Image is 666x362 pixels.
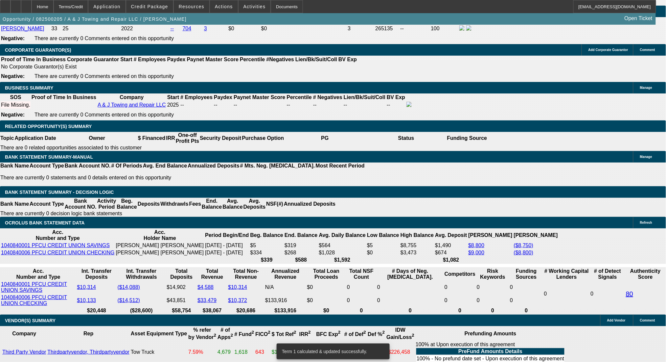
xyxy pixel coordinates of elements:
th: ($28,600) [117,307,166,314]
b: # Negatives [313,94,342,100]
span: Opportunity / 082500205 / A & J Towing and Repair LLC / [PERSON_NAME] [3,16,187,22]
span: Comment [640,319,655,322]
td: $1,028 [319,249,366,256]
b: # Fund [235,331,254,337]
th: Avg. Deposits [243,198,266,210]
img: facebook-icon.png [406,102,412,107]
td: 0 [476,281,509,294]
td: $43,851 [166,294,196,307]
td: $8,755 [400,242,434,249]
a: -- [171,26,174,31]
th: Bank Account NO. [64,198,97,210]
a: 3 [204,26,207,31]
span: Application [93,4,120,9]
th: # Of Periods [111,163,143,169]
td: $5 [250,242,284,249]
b: Paydex [214,94,232,100]
a: $8,800 [468,243,484,248]
a: 1040840006 PFCU CREDIT UNION CHECKING [1,250,115,255]
th: Security Deposit [199,132,241,144]
td: 0 [510,281,543,294]
th: # Mts. Neg. [MEDICAL_DATA]. [240,163,315,169]
a: Third Party Vendor [2,349,46,355]
a: 1040840001 PFCU CREDIT UNION SAVINGS [1,281,67,293]
b: Company [120,94,144,100]
th: $20,686 [228,307,264,314]
th: Funding Source [447,132,488,144]
th: Account Type [29,198,64,210]
th: Account Type [29,163,64,169]
th: Total Deposits [166,268,196,280]
a: $10,314 [228,284,247,290]
th: Total Loan Proceeds [307,268,346,280]
span: BUSINESS SUMMARY [5,85,53,90]
td: $14,902 [166,281,196,294]
a: 1040840001 PFCU CREDIT UNION SAVINGS [1,243,110,248]
span: BANK STATEMENT SUMMARY-MANUAL [5,154,93,160]
td: $334 [250,249,284,256]
th: Funding Sources [510,268,543,280]
b: BFC Exp [316,331,341,337]
b: IRR [299,331,311,337]
b: Start [167,94,179,100]
td: $674 [435,249,467,256]
td: $268 [284,249,318,256]
a: 1040840006 PFCU CREDIT UNION CHECKING [1,295,67,306]
div: -- [287,102,312,108]
b: Negative: [1,112,25,117]
th: Acc. Holder Name [116,229,204,242]
img: facebook-icon.png [459,25,465,31]
b: Paynet Master Score [187,57,239,62]
b: $ Tot Ref [272,331,296,337]
button: Actions [210,0,238,13]
span: RELATED OPPORTUNITY(S) SUMMARY [5,124,92,129]
td: 0 [347,294,376,307]
span: OCROLUS BANK STATEMENT DATA [5,220,84,225]
td: 0 [444,281,476,294]
th: $588 [284,257,318,263]
b: # of Apps [218,327,233,340]
th: 0 [476,307,509,314]
span: CORPORATE GUARANTOR(S) [5,47,71,53]
th: $20,448 [77,307,116,314]
th: Activity Period [97,198,117,210]
span: Credit Package [131,4,168,9]
span: Manage [640,86,652,90]
th: Beg. Balance [250,229,284,242]
span: There are currently 0 Comments entered on this opportunity [34,36,174,41]
b: Corporate Guarantor [67,57,119,62]
a: Open Ticket [622,13,655,24]
th: $58,754 [166,307,196,314]
a: $10,372 [228,297,247,303]
td: -- [214,101,233,109]
span: VENDOR(S) SUMMARY [5,318,56,323]
th: Avg. End Balance [143,163,188,169]
p: There are currently 0 statements and 0 details entered on this opportunity [0,175,365,181]
th: Annualized Deposits [284,198,336,210]
th: End. Balance [201,198,222,210]
th: [PERSON_NAME] [514,229,558,242]
b: Negative: [1,73,25,79]
b: # of Def [344,331,366,337]
th: Annualized Revenue [265,268,306,280]
sup: 2 [252,330,254,335]
th: Most Recent Period [315,163,365,169]
td: [DATE] - [DATE] [205,249,249,256]
span: Add Vendor [607,319,626,322]
sup: 2 [268,330,270,335]
b: % refer by Vendor [188,327,216,340]
td: -- [343,101,386,109]
sup: 2 [294,330,296,335]
b: Rep [83,331,93,336]
sup: 2 [412,333,414,338]
th: Withdrawls [160,198,189,210]
th: $133,916 [265,307,306,314]
td: $5 [367,242,400,249]
span: Add Corporate Guarantor [588,48,628,52]
b: Start [120,57,132,62]
td: 0 [444,294,476,307]
b: Company [12,331,36,336]
span: Refresh [640,221,652,224]
td: $0 [367,249,400,256]
td: [PERSON_NAME] [PERSON_NAME] [116,242,204,249]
